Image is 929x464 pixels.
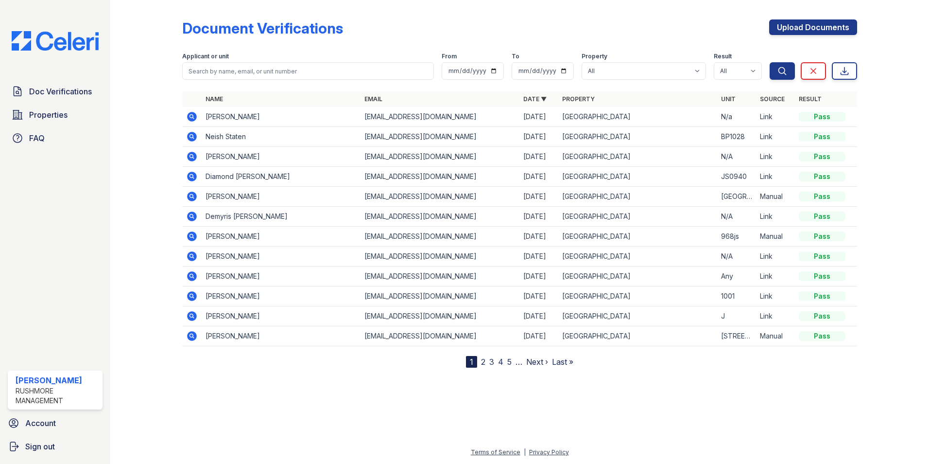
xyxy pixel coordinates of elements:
[361,247,519,267] td: [EMAIL_ADDRESS][DOMAIN_NAME]
[361,187,519,207] td: [EMAIL_ADDRESS][DOMAIN_NAME]
[756,107,795,127] td: Link
[526,357,548,367] a: Next ›
[558,207,717,227] td: [GEOGRAPHIC_DATA]
[558,167,717,187] td: [GEOGRAPHIC_DATA]
[182,19,343,37] div: Document Verifications
[361,167,519,187] td: [EMAIL_ADDRESS][DOMAIN_NAME]
[519,187,558,207] td: [DATE]
[4,413,106,433] a: Account
[8,105,103,125] a: Properties
[202,127,361,147] td: Neish Staten
[760,95,785,103] a: Source
[519,326,558,346] td: [DATE]
[717,227,756,247] td: 968js
[519,207,558,227] td: [DATE]
[717,267,756,286] td: Any
[481,357,485,367] a: 2
[717,187,756,207] td: [GEOGRAPHIC_DATA][PERSON_NAME]
[8,82,103,101] a: Doc Verifications
[799,192,845,201] div: Pass
[4,31,106,51] img: CE_Logo_Blue-a8612792a0a2168367f1c8372b55b34899dd931a85d93a1a3d3e32e68fde9ad4.png
[202,227,361,247] td: [PERSON_NAME]
[756,187,795,207] td: Manual
[717,306,756,326] td: J
[519,286,558,306] td: [DATE]
[582,53,607,60] label: Property
[558,187,717,207] td: [GEOGRAPHIC_DATA]
[769,19,857,35] a: Upload Documents
[529,448,569,456] a: Privacy Policy
[558,306,717,326] td: [GEOGRAPHIC_DATA]
[206,95,223,103] a: Name
[4,437,106,456] a: Sign out
[558,107,717,127] td: [GEOGRAPHIC_DATA]
[361,207,519,227] td: [EMAIL_ADDRESS][DOMAIN_NAME]
[471,448,520,456] a: Terms of Service
[714,53,732,60] label: Result
[202,147,361,167] td: [PERSON_NAME]
[756,167,795,187] td: Link
[799,172,845,181] div: Pass
[361,267,519,286] td: [EMAIL_ADDRESS][DOMAIN_NAME]
[16,386,99,406] div: Rushmore Management
[756,127,795,147] td: Link
[756,147,795,167] td: Link
[202,107,361,127] td: [PERSON_NAME]
[558,247,717,267] td: [GEOGRAPHIC_DATA]
[16,375,99,386] div: [PERSON_NAME]
[799,112,845,122] div: Pass
[717,247,756,267] td: N/A
[756,326,795,346] td: Manual
[519,306,558,326] td: [DATE]
[512,53,519,60] label: To
[756,227,795,247] td: Manual
[202,247,361,267] td: [PERSON_NAME]
[202,207,361,227] td: Demyris [PERSON_NAME]
[361,107,519,127] td: [EMAIL_ADDRESS][DOMAIN_NAME]
[25,417,56,429] span: Account
[799,212,845,221] div: Pass
[25,441,55,452] span: Sign out
[519,247,558,267] td: [DATE]
[8,128,103,148] a: FAQ
[756,247,795,267] td: Link
[756,267,795,286] td: Link
[558,267,717,286] td: [GEOGRAPHIC_DATA]
[361,286,519,306] td: [EMAIL_ADDRESS][DOMAIN_NAME]
[364,95,382,103] a: Email
[717,326,756,346] td: [STREET_ADDRESS][PERSON_NAME]
[721,95,736,103] a: Unit
[182,53,229,60] label: Applicant or unit
[799,232,845,241] div: Pass
[756,207,795,227] td: Link
[756,306,795,326] td: Link
[519,267,558,286] td: [DATE]
[202,267,361,286] td: [PERSON_NAME]
[489,357,494,367] a: 3
[717,147,756,167] td: N/A
[361,127,519,147] td: [EMAIL_ADDRESS][DOMAIN_NAME]
[202,306,361,326] td: [PERSON_NAME]
[799,95,822,103] a: Result
[29,132,45,144] span: FAQ
[562,95,595,103] a: Property
[498,357,503,367] a: 4
[519,167,558,187] td: [DATE]
[524,448,526,456] div: |
[519,127,558,147] td: [DATE]
[756,286,795,306] td: Link
[202,167,361,187] td: Diamond [PERSON_NAME]
[717,286,756,306] td: 1001
[519,147,558,167] td: [DATE]
[558,227,717,247] td: [GEOGRAPHIC_DATA]
[182,62,434,80] input: Search by name, email, or unit number
[361,147,519,167] td: [EMAIL_ADDRESS][DOMAIN_NAME]
[29,86,92,97] span: Doc Verifications
[799,251,845,261] div: Pass
[519,107,558,127] td: [DATE]
[202,286,361,306] td: [PERSON_NAME]
[558,326,717,346] td: [GEOGRAPHIC_DATA]
[507,357,512,367] a: 5
[552,357,573,367] a: Last »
